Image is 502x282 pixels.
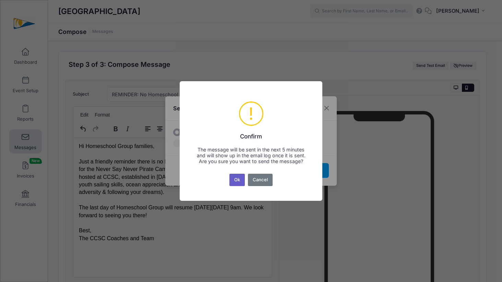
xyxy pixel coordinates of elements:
[5,5,193,105] body: Rich Text Area. Press ALT-0 for help.
[249,102,253,125] div: !
[196,147,306,164] div: The message will be sent in the next 5 minutes and will show up in the email log once it is sent....
[189,128,313,140] h2: Confirm
[5,5,193,105] p: Hi Homeschool Group families, Just a friendly reminder there is no Homeschool Sailing Group [DATE...
[248,174,273,186] button: Cancel
[229,174,245,186] button: Ok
